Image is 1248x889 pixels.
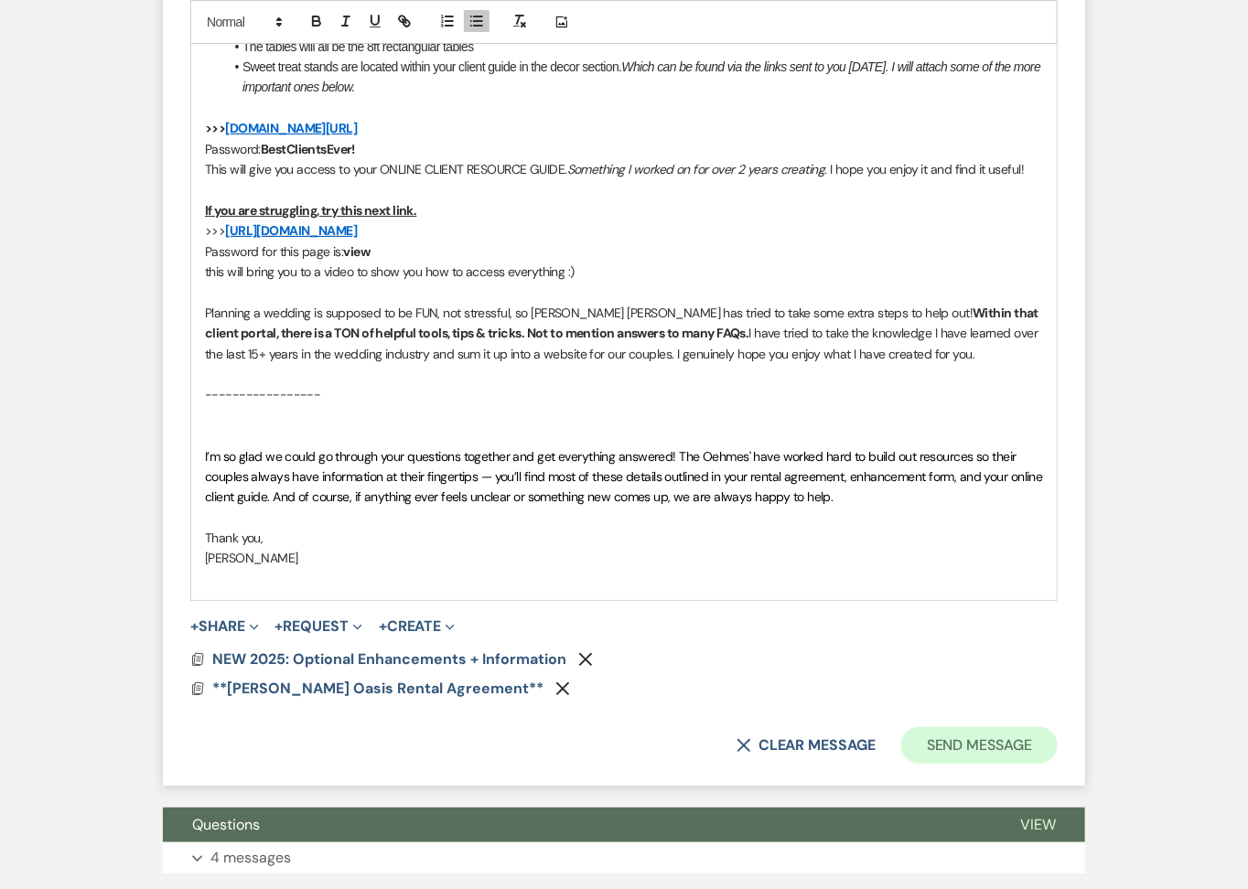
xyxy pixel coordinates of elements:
p: Thank you, [205,528,1043,548]
p: 4 messages [210,846,291,870]
button: Questions [163,808,991,842]
em: Which can be found via the links sent to you [DATE]. I will attach some of the more important one... [242,59,1044,94]
p: This will give you access to your ONLINE CLIENT RESOURCE GUIDE. . I hope you enjoy it and find it... [205,159,1043,179]
p: ----------------- [205,384,1043,404]
strong: >>> [205,120,357,136]
a: [URL][DOMAIN_NAME] [225,222,357,239]
button: Send Message [901,727,1058,764]
span: I’m so glad we could go through your questions together and get everything answered! The Oehmes' ... [205,448,1046,506]
li: Sweet treat stands are located within your client guide in the decor section. [223,57,1043,98]
button: Create [379,619,455,634]
button: **[PERSON_NAME] Oasis Rental Agreement** [212,678,548,700]
span: + [275,619,284,634]
span: **[PERSON_NAME] Oasis Rental Agreement** [212,679,543,698]
em: Something I worked on for over 2 years creating [567,161,825,177]
p: Password: [205,139,1043,159]
a: [DOMAIN_NAME][URL] [225,120,357,136]
span: + [190,619,199,634]
button: NEW 2025: Optional Enhancements + Information [212,648,571,670]
button: 4 messages [163,842,1085,873]
button: Share [190,619,259,634]
strong: BestClientsEver! [261,141,355,157]
button: View [991,808,1085,842]
p: Password for this page is: [205,241,1043,262]
span: Questions [192,815,260,834]
li: The tables will all be the 8ft rectangular tables [223,37,1043,57]
button: Clear message [737,738,876,753]
strong: view [343,243,370,260]
p: [PERSON_NAME] [205,548,1043,568]
p: Planning a wedding is supposed to be FUN, not stressful, so [PERSON_NAME] [PERSON_NAME] has tried... [205,303,1043,364]
span: + [379,619,387,634]
p: this will bring you to a video to show you how to access everything :) [205,262,1043,282]
u: If you are struggling, try this next link. [205,202,416,219]
span: View [1020,815,1056,834]
span: NEW 2025: Optional Enhancements + Information [212,649,566,669]
p: >>> [205,220,1043,241]
button: Request [275,619,362,634]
